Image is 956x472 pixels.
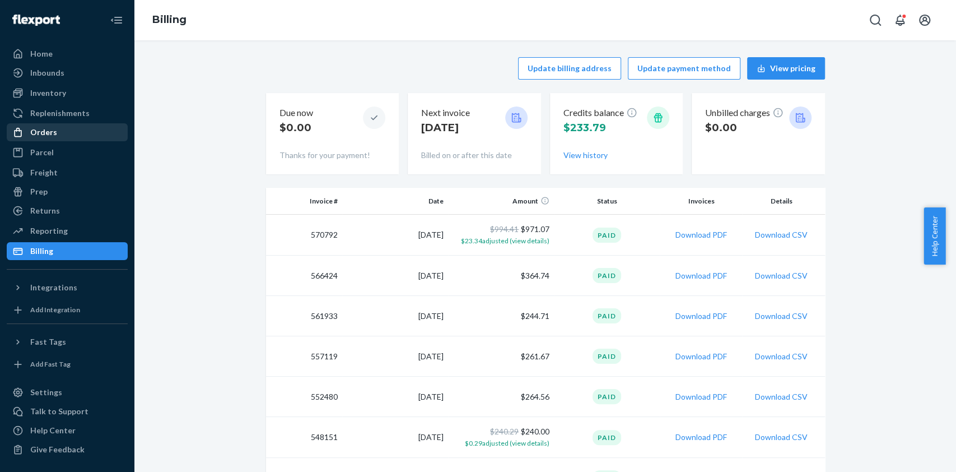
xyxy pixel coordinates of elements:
[755,229,808,240] button: Download CSV
[563,107,637,119] p: Credits balance
[7,202,128,220] a: Returns
[143,4,195,36] ol: breadcrumbs
[7,383,128,401] a: Settings
[421,121,470,135] p: [DATE]
[7,45,128,63] a: Home
[7,279,128,297] button: Integrations
[705,121,784,135] p: $0.00
[924,207,945,265] button: Help Center
[30,305,80,314] div: Add Integration
[742,188,824,215] th: Details
[755,391,808,402] button: Download CSV
[266,188,343,215] th: Invoice #
[593,389,621,404] div: Paid
[660,188,742,215] th: Invoices
[342,296,448,336] td: [DATE]
[30,425,76,436] div: Help Center
[7,104,128,122] a: Replenishments
[266,377,343,417] td: 552480
[7,441,128,459] button: Give Feedback
[342,256,448,296] td: [DATE]
[675,432,727,443] button: Download PDF
[30,186,48,197] div: Prep
[30,336,66,348] div: Fast Tags
[747,57,825,80] button: View pricing
[342,215,448,256] td: [DATE]
[342,336,448,377] td: [DATE]
[593,308,621,323] div: Paid
[279,121,313,135] p: $0.00
[675,391,727,402] button: Download PDF
[7,301,128,319] a: Add Integration
[755,432,808,443] button: Download CSV
[461,235,549,246] button: $23.34adjusted (view details)
[465,437,549,448] button: $0.29adjusted (view details)
[563,150,608,161] button: View history
[7,333,128,351] button: Fast Tags
[490,427,519,436] span: $240.29
[30,147,54,158] div: Parcel
[7,422,128,439] a: Help Center
[30,387,62,398] div: Settings
[7,164,128,182] a: Freight
[7,242,128,260] a: Billing
[675,311,727,322] button: Download PDF
[593,268,621,283] div: Paid
[30,282,77,293] div: Integrations
[755,351,808,362] button: Download CSV
[465,439,549,447] span: $0.29 adjusted (view details)
[30,246,53,257] div: Billing
[30,87,66,99] div: Inventory
[7,355,128,373] a: Add Fast Tag
[30,359,71,369] div: Add Fast Tag
[461,237,549,245] span: $23.34 adjusted (view details)
[554,188,660,215] th: Status
[421,107,470,119] p: Next invoice
[342,377,448,417] td: [DATE]
[279,107,313,119] p: Due now
[675,351,727,362] button: Download PDF
[7,84,128,102] a: Inventory
[30,225,68,237] div: Reporting
[448,188,554,215] th: Amount
[7,402,128,420] a: Talk to Support
[7,183,128,201] a: Prep
[342,417,448,458] td: [DATE]
[889,9,911,31] button: Open notifications
[30,127,57,138] div: Orders
[266,296,343,336] td: 561933
[30,67,64,78] div: Inbounds
[152,13,186,26] a: Billing
[448,336,554,377] td: $261.67
[755,270,808,281] button: Download CSV
[675,229,727,240] button: Download PDF
[675,270,727,281] button: Download PDF
[913,9,936,31] button: Open account menu
[30,48,53,59] div: Home
[755,311,808,322] button: Download CSV
[7,123,128,141] a: Orders
[30,205,60,216] div: Returns
[279,150,386,161] p: Thanks for your payment!
[7,222,128,240] a: Reporting
[7,64,128,82] a: Inbounds
[448,417,554,458] td: $240.00
[448,377,554,417] td: $264.56
[593,430,621,445] div: Paid
[266,256,343,296] td: 566424
[448,256,554,296] td: $364.74
[448,296,554,336] td: $244.71
[593,349,621,364] div: Paid
[7,144,128,161] a: Parcel
[266,336,343,377] td: 557119
[30,406,88,417] div: Talk to Support
[30,108,90,119] div: Replenishments
[448,215,554,256] td: $971.07
[705,107,784,119] p: Unbilled charges
[421,150,528,161] p: Billed on or after this date
[628,57,740,80] button: Update payment method
[30,167,58,178] div: Freight
[593,228,621,243] div: Paid
[30,444,85,455] div: Give Feedback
